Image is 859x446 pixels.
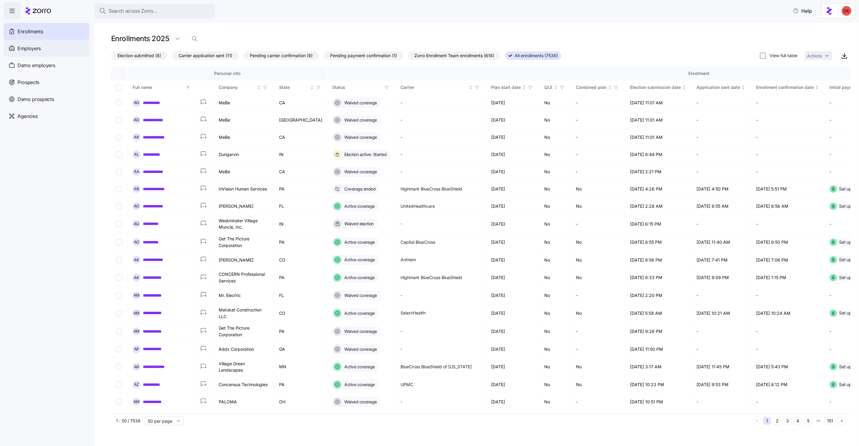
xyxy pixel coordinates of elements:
[274,80,327,94] th: StateNot sorted
[815,85,819,90] div: Not sorted
[134,365,139,369] span: A R
[625,94,692,112] td: [DATE] 11:01 AM
[134,329,140,333] span: A M
[274,287,327,304] td: FL
[310,85,314,90] div: Not sorted
[274,94,327,112] td: CA
[784,417,792,425] button: 3
[794,417,802,425] button: 4
[214,163,274,181] td: MeBe
[766,53,797,59] label: View full table
[116,186,122,192] input: Select record 6
[133,70,322,77] div: Personal info
[401,292,402,298] span: -
[116,151,122,158] input: Select record 4
[571,251,625,269] td: No
[539,181,571,198] td: No
[751,287,825,304] td: -
[522,85,526,90] div: Not sorted
[571,393,625,411] td: -
[214,94,274,112] td: MeBe
[539,304,571,322] td: No
[116,292,122,298] input: Select record 12
[692,233,751,251] td: [DATE] 11:40 AM
[571,287,625,304] td: -
[625,233,692,251] td: [DATE] 6:55 PM
[571,94,625,112] td: -
[741,85,745,90] div: Not sorted
[214,251,274,269] td: [PERSON_NAME]
[625,215,692,233] td: [DATE] 6:15 PM
[116,382,122,388] input: Select record 17
[751,269,825,287] td: [DATE] 1:15 PM
[401,221,402,227] span: -
[134,347,139,351] span: A P
[134,135,139,139] span: A K
[274,358,327,376] td: MN
[214,129,274,146] td: MeBe
[134,101,140,105] span: A G
[274,251,327,269] td: CO
[274,129,327,146] td: CA
[751,80,825,94] th: Enrollment confirmation dateNot sorted
[571,233,625,251] td: No
[682,85,686,90] div: Not sorted
[111,34,169,43] h1: Enrollments 2025
[692,146,751,163] td: -
[838,417,846,425] button: Next page
[116,257,122,263] input: Select record 10
[486,376,539,393] td: [DATE]
[571,304,625,322] td: No
[697,84,740,91] div: Application sent date
[274,341,327,358] td: GA
[486,251,539,269] td: [DATE]
[486,269,539,287] td: [DATE]
[625,269,692,287] td: [DATE] 8:33 PM
[486,358,539,376] td: [DATE]
[401,134,402,140] span: -
[751,198,825,215] td: [DATE] 8:56 AM
[692,269,751,287] td: [DATE] 9:09 PM
[571,112,625,129] td: -
[751,376,825,393] td: [DATE] 8:12 PM
[18,96,54,103] span: Demo prospects
[692,198,751,215] td: [DATE] 8:55 AM
[214,112,274,129] td: MeBe
[274,393,327,411] td: OH
[343,257,375,263] span: Active coverage
[486,393,539,411] td: [DATE]
[544,84,552,91] div: QLE
[4,108,89,125] a: Agencies
[763,417,771,425] button: 1
[486,163,539,181] td: [DATE]
[625,358,692,376] td: [DATE] 3:17 AM
[751,129,825,146] td: -
[401,346,402,352] span: -
[214,393,274,411] td: PALOMA
[343,239,375,245] span: Active coverage
[401,328,402,334] span: -
[539,287,571,304] td: No
[539,146,571,163] td: No
[486,287,539,304] td: [DATE]
[625,287,692,304] td: [DATE] 2:20 PM
[539,80,571,94] th: QLENot sorted
[134,152,139,156] span: A L
[117,52,161,60] span: Election submitted (8)
[571,269,625,287] td: No
[274,146,327,163] td: IN
[486,146,539,163] td: [DATE]
[625,304,692,322] td: [DATE] 5:58 AM
[539,376,571,393] td: No
[571,80,625,94] th: Combined planNot sorted
[134,258,139,262] span: A K
[576,84,606,91] div: Combined plan
[274,163,327,181] td: CA
[18,79,39,86] span: Prospects
[571,215,625,233] td: -
[751,215,825,233] td: -
[274,112,327,129] td: [GEOGRAPHIC_DATA]
[343,117,377,123] span: Waived coverage
[539,198,571,215] td: No
[539,322,571,340] td: No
